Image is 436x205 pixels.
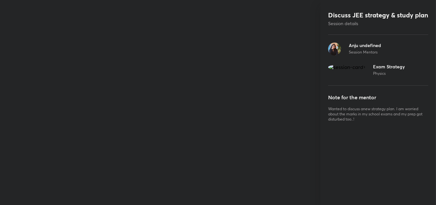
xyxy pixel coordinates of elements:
p: Wanted to discuss anew strategy plan. I am worried about the marks in my school exams and my prep... [328,106,428,122]
h4: Discuss JEE strategy & study plan [328,10,428,20]
div: Exam Strategy [373,64,405,69]
img: session-card1 [328,43,341,55]
div: Anju undefined [349,43,381,48]
span: Session Mentors [349,49,381,55]
p: Session details [328,20,428,27]
h5: Note for the mentor [328,93,428,101]
img: session-card1 [328,64,365,70]
span: Physics [373,71,405,76]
